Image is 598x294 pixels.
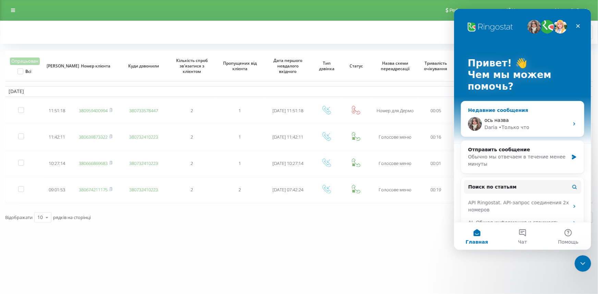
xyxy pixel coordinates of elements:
[450,8,500,13] span: Реферальна програма
[42,125,72,150] td: 11:42:11
[191,160,193,166] span: 2
[77,63,114,69] span: Номер клієнта
[42,98,72,123] td: 11:51:18
[272,160,303,166] span: [DATE] 10:27:14
[129,107,158,114] a: 380733578447
[346,63,367,69] span: Статус
[53,214,91,220] span: рядків на сторінці
[269,58,306,74] span: Дата першого невдалого вхідного
[452,177,508,202] td: Бізнес номер
[173,58,210,74] span: Кількість спроб зв'язатися з клієнтом
[79,160,108,166] a: 380666869683
[239,134,241,140] span: 1
[191,107,193,114] span: 2
[317,61,337,71] span: Тип дзвінка
[424,61,448,71] span: Тривалість очікування
[575,255,591,272] iframe: Intercom live chat
[129,187,158,193] a: 380732410223
[42,177,72,202] td: 09:01:53
[371,125,419,150] td: Голосове меню
[17,68,31,74] label: Всі
[272,187,303,193] span: [DATE] 07:42:24
[5,214,33,220] span: Відображати
[419,151,452,176] td: 00:01
[5,86,593,97] td: [DATE]
[419,125,452,150] td: 00:16
[454,9,591,250] iframe: Intercom live chat
[37,214,43,221] div: 10
[79,107,108,114] a: 380959400994
[272,107,303,114] span: [DATE] 11:51:18
[239,107,241,114] span: 1
[129,160,158,166] a: 380732410223
[191,187,193,193] span: 2
[419,98,452,123] td: 00:05
[221,61,258,71] span: Пропущених від клієнта
[239,187,241,193] span: 2
[239,160,241,166] span: 1
[47,63,67,69] span: [PERSON_NAME]
[371,151,419,176] td: Голосове меню
[377,61,414,71] span: Назва схеми переадресації
[79,134,108,140] a: 380639873322
[371,98,419,123] td: Номер для Дермо
[79,187,108,193] a: 380674211175
[371,177,419,202] td: Голосове меню
[191,134,193,140] span: 2
[419,177,452,202] td: 00:19
[42,151,72,176] td: 10:27:14
[512,8,565,13] span: Налаштування профілю
[272,134,303,140] span: [DATE] 11:42:11
[125,63,162,69] span: Куди дзвонили
[129,134,158,140] a: 380732410223
[577,8,589,13] span: Вихід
